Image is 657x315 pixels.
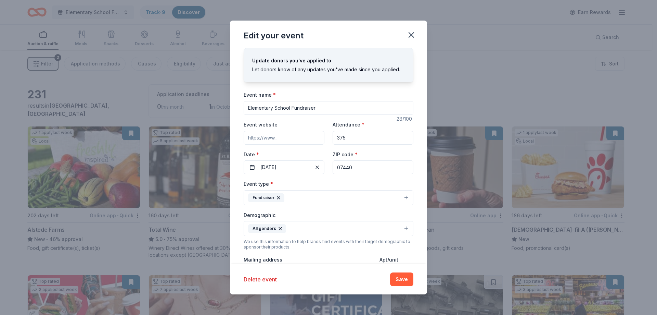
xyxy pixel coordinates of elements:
div: Fundraiser [248,193,284,202]
input: 20 [333,131,413,145]
label: Apt/unit [379,256,398,263]
div: Edit your event [244,30,304,41]
div: Update donors you've applied to [252,57,405,65]
div: Let donors know of any updates you've made since you applied. [252,65,405,74]
div: 28 /100 [397,115,413,123]
div: All genders [248,224,286,233]
label: Demographic [244,212,275,219]
label: Attendance [333,121,364,128]
label: ZIP code [333,151,358,158]
button: All genders [244,221,413,236]
label: Mailing address [244,256,282,263]
label: Event website [244,121,278,128]
label: Date [244,151,324,158]
input: Spring Fundraiser [244,101,413,115]
label: Event name [244,92,276,98]
button: Save [390,272,413,286]
input: 12345 (U.S. only) [333,160,413,174]
button: Delete event [244,275,277,283]
button: Fundraiser [244,190,413,205]
button: [DATE] [244,160,324,174]
div: We use this information to help brands find events with their target demographic to sponsor their... [244,239,413,250]
input: https://www... [244,131,324,145]
label: Event type [244,181,273,187]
